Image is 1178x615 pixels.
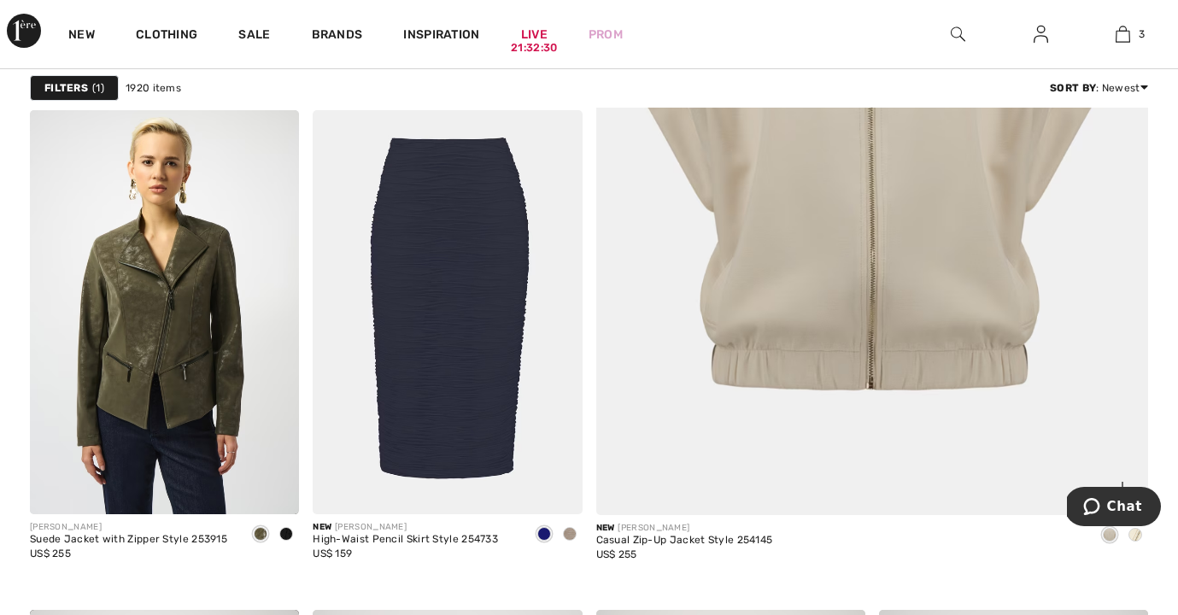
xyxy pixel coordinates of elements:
[596,535,773,547] div: Casual Zip-Up Jacket Style 254145
[531,521,557,549] div: Midnight Blue
[273,521,299,549] div: Black
[238,27,270,45] a: Sale
[596,522,773,535] div: [PERSON_NAME]
[248,521,273,549] div: Avocado
[1097,522,1122,550] div: Fawn
[589,26,623,44] a: Prom
[313,521,498,534] div: [PERSON_NAME]
[1139,26,1145,42] span: 3
[1067,487,1161,530] iframe: Opens a widget where you can chat to one of our agents
[313,534,498,546] div: High-Waist Pencil Skirt Style 254733
[511,40,557,56] div: 21:32:30
[1082,24,1163,44] a: 3
[1050,80,1148,96] div: : Newest
[557,521,583,549] div: Sand
[312,27,363,45] a: Brands
[30,110,299,514] img: Suede Jacket with Zipper Style 253915. Avocado
[521,26,548,44] a: Live21:32:30
[313,110,582,514] img: High-Waist Pencil Skirt Style 254733. Midnight Blue
[1115,482,1130,497] img: plus_v2.svg
[596,523,615,533] span: New
[30,521,227,534] div: [PERSON_NAME]
[1020,24,1062,45] a: Sign In
[951,24,965,44] img: search the website
[68,27,95,45] a: New
[44,80,88,96] strong: Filters
[136,27,197,45] a: Clothing
[30,548,71,559] span: US$ 255
[7,14,41,48] img: 1ère Avenue
[92,80,104,96] span: 1
[313,522,331,532] span: New
[1050,82,1096,94] strong: Sort By
[126,80,181,96] span: 1920 items
[1034,24,1048,44] img: My Info
[596,548,637,560] span: US$ 255
[30,534,227,546] div: Suede Jacket with Zipper Style 253915
[403,27,479,45] span: Inspiration
[1116,24,1130,44] img: My Bag
[313,548,352,559] span: US$ 159
[1122,522,1148,550] div: Birch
